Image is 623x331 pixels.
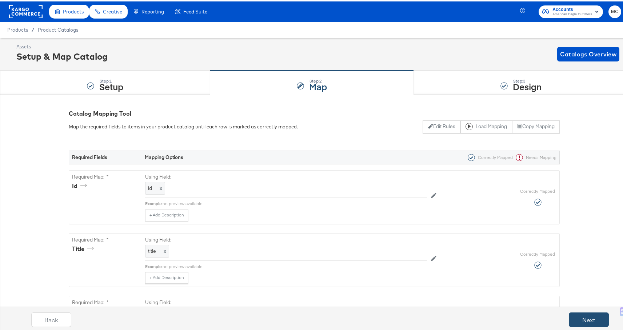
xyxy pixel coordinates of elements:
div: id [72,180,89,189]
span: / [28,25,38,31]
div: Setup & Map Catalog [16,49,108,61]
button: Back [31,311,71,326]
button: Next [569,311,609,326]
div: Map the required fields to items in your product catalog until each row is marked as correctly ma... [69,122,298,129]
span: Products [63,7,84,13]
span: Products [7,25,28,31]
strong: Design [513,79,542,91]
span: x [158,183,162,190]
div: Assets [16,42,108,49]
span: x [162,246,166,253]
button: + Add Description [145,208,188,220]
button: AccountsAmerican Eagle Outfitters [539,4,603,17]
button: Copy Mapping [512,119,560,132]
span: id [148,183,152,190]
label: Using Field: [145,172,427,179]
button: Load Mapping [460,119,512,132]
span: Reporting [141,7,164,13]
div: Correctly Mapped [465,152,513,160]
label: Using Field: [145,298,427,304]
div: Example: [145,262,163,268]
span: Catalogs Overview [560,48,616,58]
label: Required Map: * [72,172,139,179]
span: Accounts [552,4,592,12]
label: Required Map: * [72,298,139,304]
label: Using Field: [145,235,427,242]
label: Correctly Mapped [520,187,555,193]
strong: Map [309,79,327,91]
label: Required Map: * [72,235,139,242]
div: no preview available [163,262,427,268]
div: Example: [145,199,163,205]
span: American Eagle Outfitters [552,10,592,16]
button: MC [608,4,621,17]
strong: Setup [100,79,124,91]
span: Creative [103,7,122,13]
div: Step: 2 [309,77,327,82]
label: Correctly Mapped [520,250,555,256]
div: Step: 3 [513,77,542,82]
button: Catalogs Overview [557,45,619,60]
strong: Mapping Options [145,152,183,159]
span: MC [611,6,618,15]
div: Step: 1 [100,77,124,82]
div: title [72,243,96,252]
div: no preview available [163,199,427,205]
div: Needs Mapping [513,152,556,160]
a: Product Catalogs [38,25,78,31]
button: + Add Description [145,271,188,282]
strong: Required Fields [72,152,107,159]
span: Feed Suite [183,7,207,13]
div: Catalog Mapping Tool [69,108,560,116]
span: title [148,246,156,253]
button: Edit Rules [423,119,460,132]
